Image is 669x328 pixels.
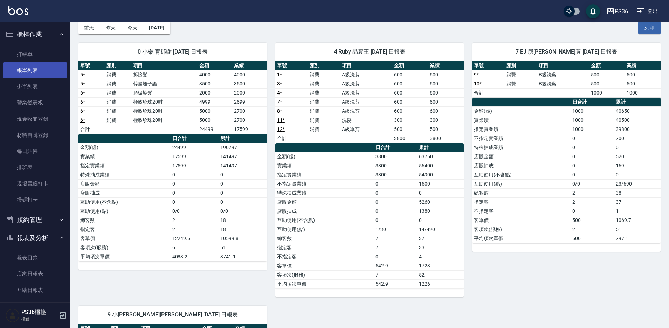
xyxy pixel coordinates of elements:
td: 0 [219,170,267,179]
td: 500 [625,79,661,88]
td: 0 [171,179,219,188]
td: 0 [571,170,614,179]
th: 日合計 [571,98,614,107]
td: 指定實業績 [472,125,571,134]
td: 600 [428,79,464,88]
a: 排班表 [3,159,67,175]
td: 24499 [171,143,219,152]
td: 500 [428,125,464,134]
td: 2700 [232,116,267,125]
td: 33 [417,243,464,252]
td: 1000 [571,106,614,116]
td: 0 [219,197,267,207]
th: 累計 [219,134,267,143]
td: 600 [392,106,428,116]
td: 0/0 [219,207,267,216]
td: 金額(虛) [78,143,171,152]
td: A級洗剪 [340,88,392,97]
td: 2 [171,216,219,225]
td: 不指定客 [472,207,571,216]
td: 3800 [374,170,417,179]
button: 今天 [122,21,144,34]
td: 797.1 [614,234,661,243]
td: 1 [614,207,661,216]
td: 2699 [232,97,267,106]
td: 2700 [232,106,267,116]
td: 消費 [505,79,537,88]
td: 18 [219,216,267,225]
td: 消費 [308,97,340,106]
td: 37 [614,197,661,207]
td: 消費 [308,106,340,116]
td: B級洗剪 [537,70,589,79]
td: 平均項次單價 [78,252,171,261]
th: 單號 [78,61,105,70]
table: a dense table [472,61,661,98]
td: 不指定客 [275,252,374,261]
button: 櫃檯作業 [3,25,67,43]
th: 項目 [537,61,589,70]
td: 600 [392,70,428,79]
td: 1000 [589,88,625,97]
td: 特殊抽成業績 [78,170,171,179]
td: 1226 [417,279,464,288]
td: 特殊抽成業績 [472,143,571,152]
td: 37 [417,234,464,243]
td: 600 [428,97,464,106]
td: 500 [589,70,625,79]
td: 0/0 [571,179,614,188]
button: [DATE] [143,21,170,34]
a: 營業儀表板 [3,95,67,111]
td: 0 [571,134,614,143]
td: 600 [428,88,464,97]
td: 總客數 [472,188,571,197]
td: 互助使用(點) [472,179,571,188]
td: 3800 [392,134,428,143]
td: 6 [171,243,219,252]
a: 打帳單 [3,46,67,62]
td: 10599.8 [219,234,267,243]
td: 實業績 [275,161,374,170]
td: 3500 [232,79,267,88]
td: 實業績 [472,116,571,125]
td: 3800 [374,152,417,161]
div: PS36 [615,7,628,16]
td: 韓國離子護 [131,79,198,88]
td: A級洗剪 [340,79,392,88]
td: 600 [428,70,464,79]
td: 消費 [105,106,131,116]
td: 極致珍珠20吋 [131,106,198,116]
td: 3500 [198,79,232,88]
td: 4 [417,252,464,261]
td: 38 [614,188,661,197]
button: 前天 [78,21,100,34]
td: A級洗剪 [340,106,392,116]
td: 0 [219,188,267,197]
td: 24499 [198,125,232,134]
th: 類別 [308,61,340,70]
td: 300 [392,116,428,125]
td: A級單剪 [340,125,392,134]
td: 40500 [614,116,661,125]
td: 141497 [219,161,267,170]
td: 0 [417,216,464,225]
td: 56400 [417,161,464,170]
th: 業績 [428,61,464,70]
td: 合計 [472,88,505,97]
td: 500 [625,70,661,79]
td: 1000 [571,116,614,125]
img: Logo [8,6,28,15]
td: 2 [171,225,219,234]
td: 客項次(服務) [275,270,374,279]
a: 掃碼打卡 [3,192,67,208]
th: 日合計 [374,143,417,152]
th: 單號 [472,61,505,70]
td: 542.9 [374,279,417,288]
td: 金額(虛) [472,106,571,116]
td: 消費 [105,97,131,106]
td: 190797 [219,143,267,152]
td: 消費 [308,79,340,88]
td: 洗髮 [340,116,392,125]
th: 金額 [392,61,428,70]
td: 4000 [198,70,232,79]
